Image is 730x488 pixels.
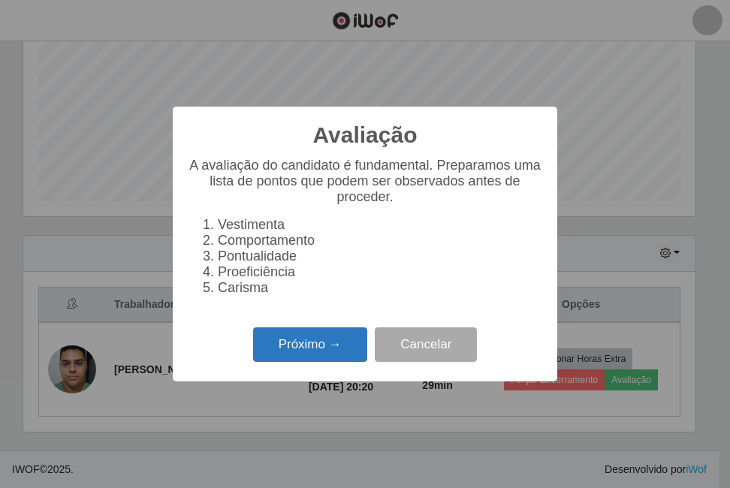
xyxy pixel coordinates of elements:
[218,280,542,296] li: Carisma
[218,264,542,280] li: Proeficiência
[218,217,542,233] li: Vestimenta
[188,158,542,205] p: A avaliação do candidato é fundamental. Preparamos uma lista de pontos que podem ser observados a...
[218,233,542,249] li: Comportamento
[218,249,542,264] li: Pontualidade
[375,327,477,363] button: Cancelar
[253,327,367,363] button: Próximo →
[313,122,418,149] h2: Avaliação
